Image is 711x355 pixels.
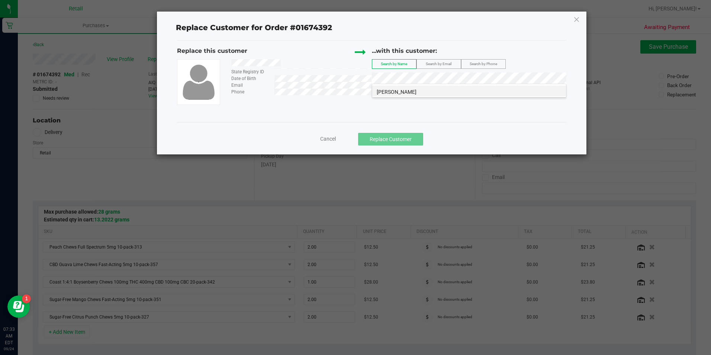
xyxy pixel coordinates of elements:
iframe: Resource center unread badge [22,294,31,303]
span: Cancel [320,136,336,142]
span: Replace this customer [177,47,247,54]
iframe: Resource center [7,295,30,318]
div: State Registry ID [226,68,274,75]
span: Replace Customer for Order #01674392 [171,22,337,34]
span: Search by Phone [470,62,497,66]
span: Search by Email [426,62,451,66]
span: ...with this customer: [372,47,437,54]
div: Phone [226,89,274,95]
div: Date of Birth [226,75,274,82]
span: Search by Name [381,62,407,66]
img: user-icon.png [179,63,218,101]
div: Email [226,82,274,89]
button: Replace Customer [358,133,423,145]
